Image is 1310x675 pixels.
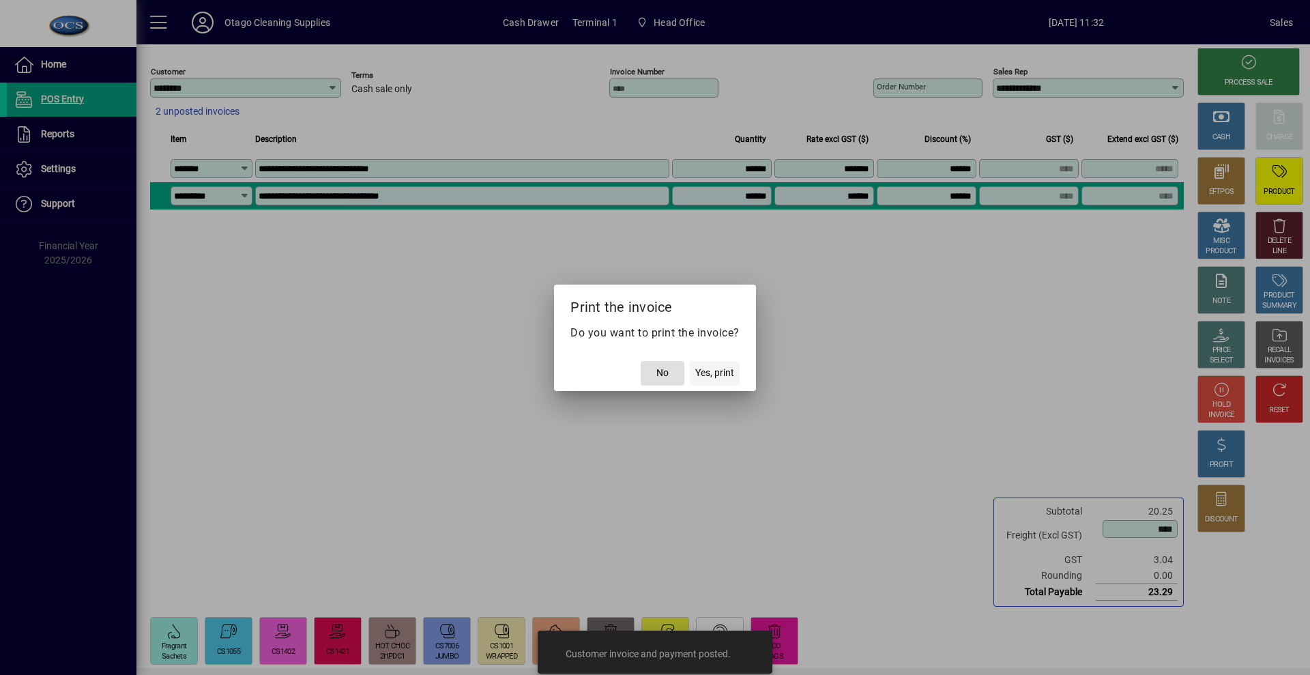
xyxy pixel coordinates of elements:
[656,366,669,380] span: No
[554,285,756,324] h2: Print the invoice
[570,325,740,341] p: Do you want to print the invoice?
[690,361,740,386] button: Yes, print
[641,361,684,386] button: No
[695,366,734,380] span: Yes, print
